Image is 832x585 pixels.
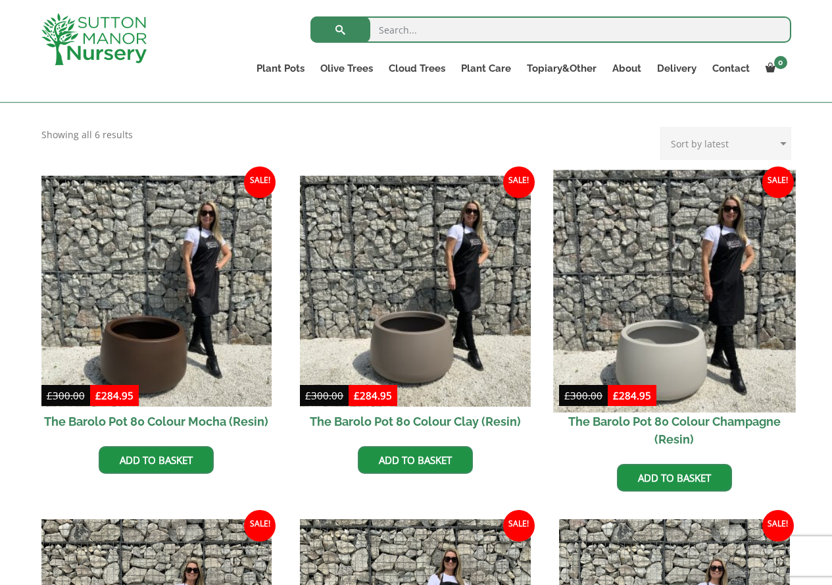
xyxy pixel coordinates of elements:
[762,166,794,198] span: Sale!
[613,389,619,402] span: £
[381,59,453,78] a: Cloud Trees
[613,389,651,402] bdi: 284.95
[312,59,381,78] a: Olive Trees
[559,176,790,454] a: Sale! The Barolo Pot 80 Colour Champagne (Resin)
[354,389,360,402] span: £
[649,59,704,78] a: Delivery
[300,176,531,407] img: The Barolo Pot 80 Colour Clay (Resin)
[564,389,602,402] bdi: 300.00
[95,389,101,402] span: £
[503,510,535,542] span: Sale!
[453,59,519,78] a: Plant Care
[564,389,570,402] span: £
[249,59,312,78] a: Plant Pots
[358,446,473,474] a: Add to basket: “The Barolo Pot 80 Colour Clay (Resin)”
[617,464,732,492] a: Add to basket: “The Barolo Pot 80 Colour Champagne (Resin)”
[244,510,276,542] span: Sale!
[41,176,272,436] a: Sale! The Barolo Pot 80 Colour Mocha (Resin)
[244,166,276,198] span: Sale!
[300,176,531,436] a: Sale! The Barolo Pot 80 Colour Clay (Resin)
[41,407,272,436] h2: The Barolo Pot 80 Colour Mocha (Resin)
[559,407,790,454] h2: The Barolo Pot 80 Colour Champagne (Resin)
[99,446,214,474] a: Add to basket: “The Barolo Pot 80 Colour Mocha (Resin)”
[762,510,794,542] span: Sale!
[354,389,392,402] bdi: 284.95
[41,13,147,65] img: logo
[305,389,343,402] bdi: 300.00
[519,59,604,78] a: Topiary&Other
[774,56,787,69] span: 0
[305,389,311,402] span: £
[41,127,133,143] p: Showing all 6 results
[41,176,272,407] img: The Barolo Pot 80 Colour Mocha (Resin)
[660,127,791,160] select: Shop order
[758,59,791,78] a: 0
[310,16,791,43] input: Search...
[47,389,85,402] bdi: 300.00
[553,170,795,412] img: The Barolo Pot 80 Colour Champagne (Resin)
[503,166,535,198] span: Sale!
[95,389,134,402] bdi: 284.95
[704,59,758,78] a: Contact
[300,407,531,436] h2: The Barolo Pot 80 Colour Clay (Resin)
[47,389,53,402] span: £
[604,59,649,78] a: About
